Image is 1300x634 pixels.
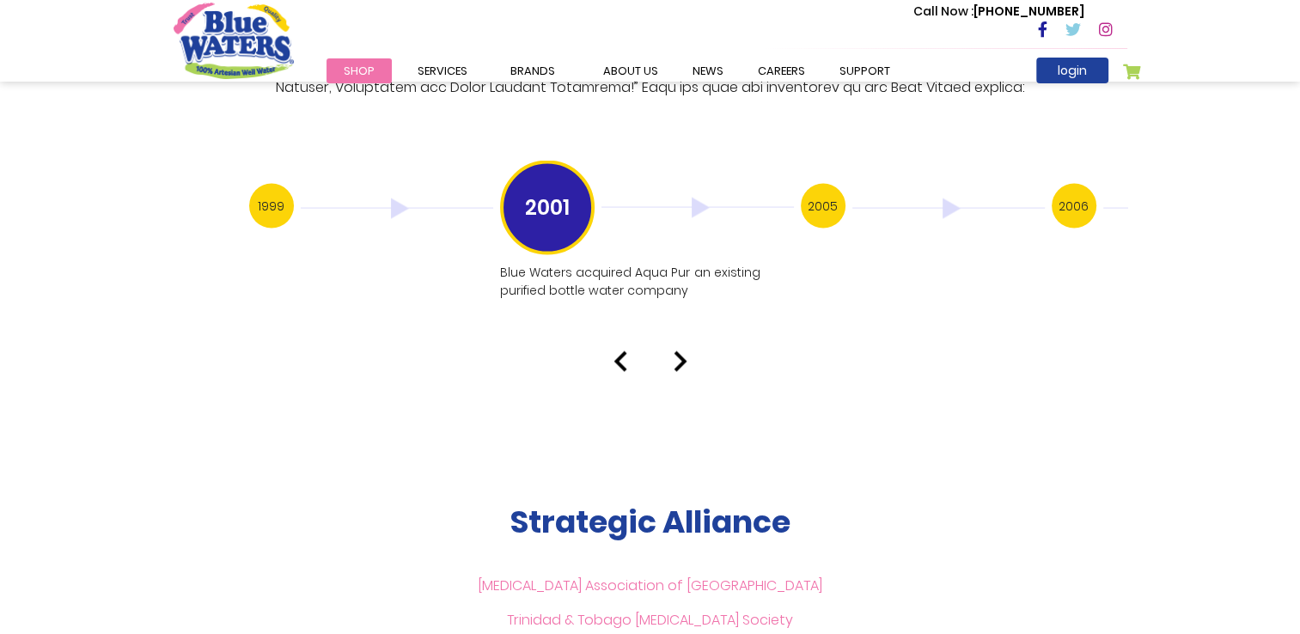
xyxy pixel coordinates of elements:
[507,610,793,630] a: Trinidad & Tobago [MEDICAL_DATA] Society
[1052,184,1096,229] h3: 2006
[174,503,1127,540] h2: Strategic Alliance
[500,161,595,255] h3: 2001
[675,58,741,83] a: News
[418,63,467,79] span: Services
[741,58,822,83] a: careers
[344,63,375,79] span: Shop
[822,58,907,83] a: support
[1036,58,1108,83] a: login
[913,3,1084,21] p: [PHONE_NUMBER]
[174,3,294,78] a: store logo
[586,58,675,83] a: about us
[801,184,845,229] h3: 2005
[510,63,555,79] span: Brands
[913,3,973,20] span: Call Now :
[500,264,790,300] p: Blue Waters acquired Aqua Pur an existing purified bottle water company
[249,184,294,229] h3: 1999
[478,576,822,595] a: [MEDICAL_DATA] Association of [GEOGRAPHIC_DATA]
